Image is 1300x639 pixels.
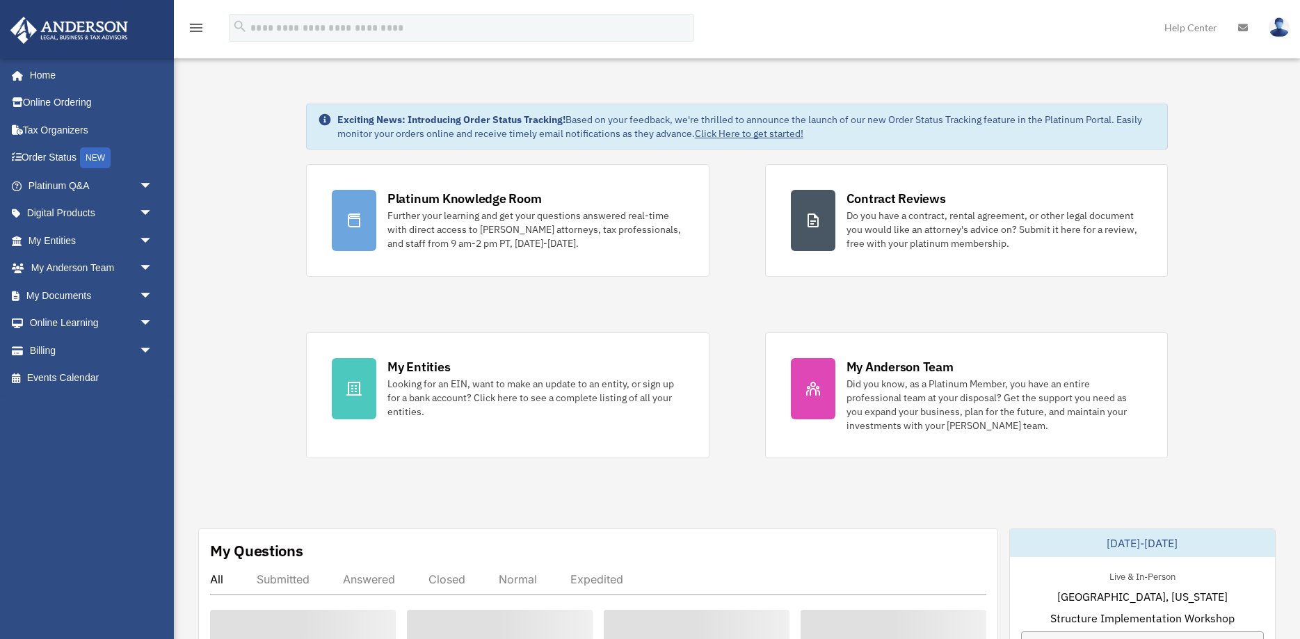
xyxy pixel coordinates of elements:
div: My Anderson Team [846,358,954,375]
div: Normal [499,572,537,586]
a: menu [188,24,204,36]
span: arrow_drop_down [139,309,167,338]
a: My Entities Looking for an EIN, want to make an update to an entity, or sign up for a bank accoun... [306,332,709,458]
span: arrow_drop_down [139,172,167,200]
div: Submitted [257,572,310,586]
a: Billingarrow_drop_down [10,337,174,364]
div: Expedited [570,572,623,586]
div: Answered [343,572,395,586]
a: Home [10,61,167,89]
div: My Questions [210,540,303,561]
a: Digital Productsarrow_drop_down [10,200,174,227]
i: search [232,19,248,34]
a: My Entitiesarrow_drop_down [10,227,174,254]
div: Did you know, as a Platinum Member, you have an entire professional team at your disposal? Get th... [846,377,1143,432]
div: Do you have a contract, rental agreement, or other legal document you would like an attorney's ad... [846,209,1143,250]
span: arrow_drop_down [139,282,167,310]
div: Closed [428,572,465,586]
a: My Anderson Teamarrow_drop_down [10,254,174,282]
a: Tax Organizers [10,116,174,144]
a: Click Here to get started! [695,127,803,140]
div: [DATE]-[DATE] [1010,529,1275,557]
a: Contract Reviews Do you have a contract, rental agreement, or other legal document you would like... [765,164,1169,277]
img: Anderson Advisors Platinum Portal [6,17,132,44]
span: [GEOGRAPHIC_DATA], [US_STATE] [1057,588,1228,605]
a: My Documentsarrow_drop_down [10,282,174,309]
div: All [210,572,223,586]
span: arrow_drop_down [139,254,167,283]
a: Platinum Knowledge Room Further your learning and get your questions answered real-time with dire... [306,164,709,277]
img: User Pic [1269,17,1290,38]
div: My Entities [387,358,450,375]
a: Order StatusNEW [10,144,174,172]
a: Online Ordering [10,89,174,117]
div: Looking for an EIN, want to make an update to an entity, or sign up for a bank account? Click her... [387,377,684,419]
strong: Exciting News: Introducing Order Status Tracking! [337,113,565,126]
div: Based on your feedback, we're thrilled to announce the launch of our new Order Status Tracking fe... [337,113,1156,140]
div: Platinum Knowledge Room [387,190,542,207]
span: Structure Implementation Workshop [1050,610,1235,626]
a: Events Calendar [10,364,174,392]
a: Online Learningarrow_drop_down [10,309,174,337]
div: NEW [80,147,111,168]
div: Live & In-Person [1098,568,1187,583]
span: arrow_drop_down [139,227,167,255]
div: Further your learning and get your questions answered real-time with direct access to [PERSON_NAM... [387,209,684,250]
span: arrow_drop_down [139,337,167,365]
i: menu [188,19,204,36]
span: arrow_drop_down [139,200,167,228]
div: Contract Reviews [846,190,946,207]
a: My Anderson Team Did you know, as a Platinum Member, you have an entire professional team at your... [765,332,1169,458]
a: Platinum Q&Aarrow_drop_down [10,172,174,200]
